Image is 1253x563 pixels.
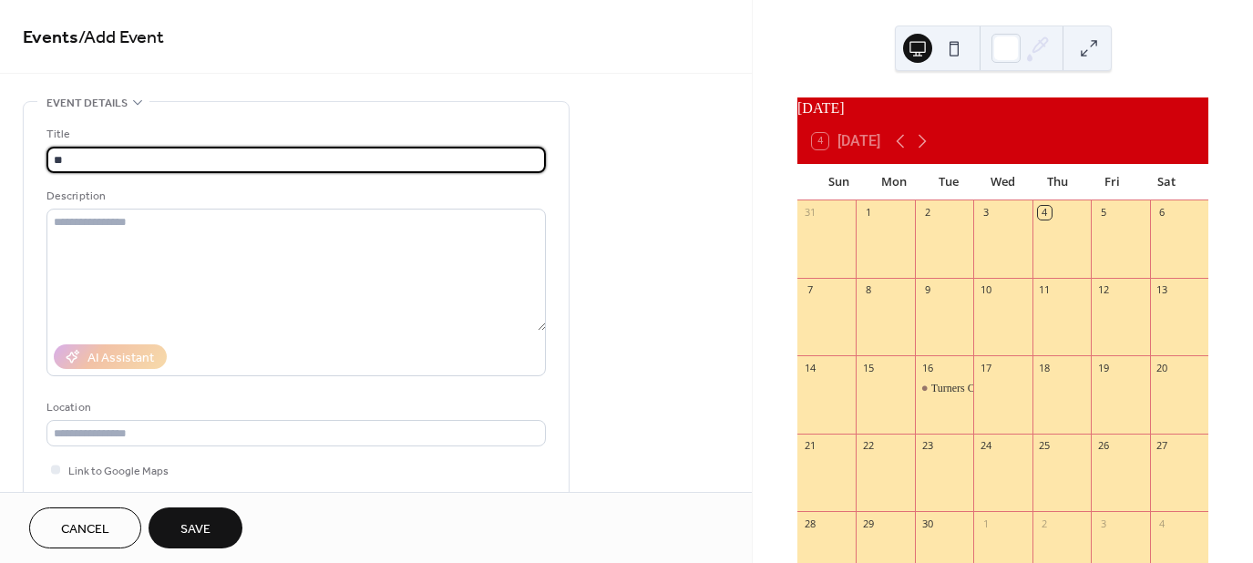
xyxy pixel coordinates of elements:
[803,517,817,530] div: 28
[1155,283,1169,297] div: 13
[1038,517,1052,530] div: 2
[1155,517,1169,530] div: 4
[1155,361,1169,374] div: 20
[920,283,934,297] div: 9
[979,361,992,374] div: 17
[1096,517,1110,530] div: 3
[921,164,976,200] div: Tue
[861,283,875,297] div: 8
[46,94,128,113] span: Event details
[1096,361,1110,374] div: 19
[29,507,141,548] button: Cancel
[180,520,211,539] span: Save
[920,206,934,220] div: 2
[812,164,867,200] div: Sun
[1038,206,1052,220] div: 4
[46,125,542,144] div: Title
[920,361,934,374] div: 16
[803,283,817,297] div: 7
[1038,439,1052,453] div: 25
[1084,164,1139,200] div: Fri
[979,206,992,220] div: 3
[1096,206,1110,220] div: 5
[979,439,992,453] div: 24
[803,439,817,453] div: 21
[46,398,542,417] div: Location
[68,462,169,481] span: Link to Google Maps
[915,381,973,396] div: Turners Club Meeting
[920,517,934,530] div: 30
[1155,439,1169,453] div: 27
[976,164,1031,200] div: Wed
[149,507,242,548] button: Save
[803,361,817,374] div: 14
[1030,164,1084,200] div: Thu
[979,517,992,530] div: 1
[979,283,992,297] div: 10
[1096,439,1110,453] div: 26
[1038,283,1052,297] div: 11
[867,164,921,200] div: Mon
[861,361,875,374] div: 15
[931,381,1028,396] div: Turners Club Meeting
[1096,283,1110,297] div: 12
[920,439,934,453] div: 23
[797,97,1208,119] div: [DATE]
[1139,164,1194,200] div: Sat
[78,20,164,56] span: / Add Event
[1155,206,1169,220] div: 6
[861,517,875,530] div: 29
[46,187,542,206] div: Description
[23,20,78,56] a: Events
[861,206,875,220] div: 1
[1038,361,1052,374] div: 18
[61,520,109,539] span: Cancel
[861,439,875,453] div: 22
[803,206,817,220] div: 31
